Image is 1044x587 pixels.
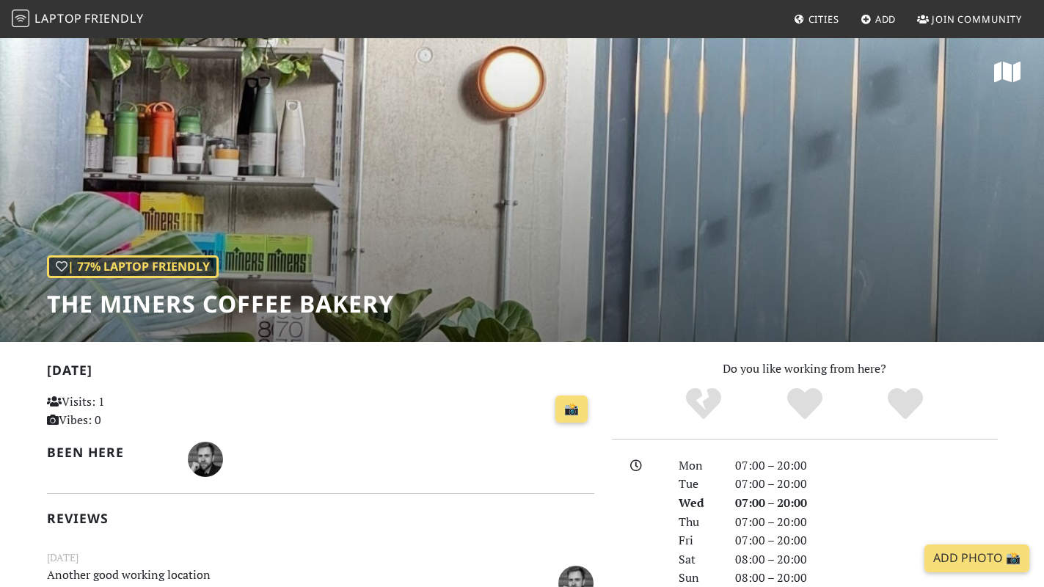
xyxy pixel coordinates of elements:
a: Add [855,6,902,32]
p: Do you like working from here? [612,360,998,379]
span: Kirill Shmidt [188,450,223,466]
div: Wed [670,494,726,513]
div: 07:00 – 20:00 [726,531,1007,550]
div: | 77% Laptop Friendly [47,255,219,279]
h2: Been here [47,445,171,460]
a: 📸 [555,395,588,423]
div: Tue [670,475,726,494]
div: 07:00 – 20:00 [726,494,1007,513]
a: Join Community [911,6,1028,32]
span: Join Community [932,12,1022,26]
span: Add [875,12,897,26]
h2: Reviews [47,511,594,526]
span: Laptop [34,10,82,26]
div: Mon [670,456,726,475]
div: Yes [754,386,855,423]
h1: The Miners Coffee Bakery [47,290,394,318]
div: Thu [670,513,726,532]
div: No [653,386,754,423]
p: Visits: 1 Vibes: 0 [47,393,218,430]
a: Add Photo 📸 [924,544,1029,572]
h2: [DATE] [47,362,594,384]
small: [DATE] [38,550,603,566]
img: LaptopFriendly [12,10,29,27]
div: 07:00 – 20:00 [726,456,1007,475]
a: Cities [788,6,845,32]
div: Sat [670,550,726,569]
div: Fri [670,531,726,550]
span: Friendly [84,10,143,26]
img: 5151-kirill.jpg [188,442,223,477]
a: LaptopFriendly LaptopFriendly [12,7,144,32]
div: 07:00 – 20:00 [726,475,1007,494]
span: Cities [808,12,839,26]
div: Definitely! [855,386,956,423]
div: 07:00 – 20:00 [726,513,1007,532]
div: 08:00 – 20:00 [726,550,1007,569]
